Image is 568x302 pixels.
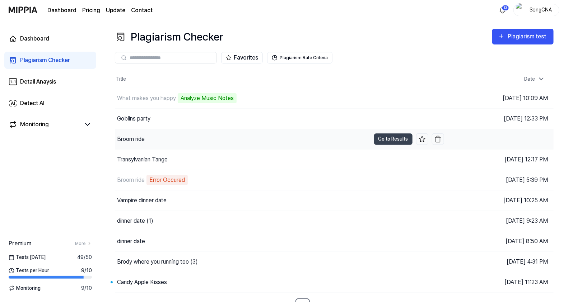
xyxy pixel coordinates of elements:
[20,99,45,108] div: Detect AI
[20,56,70,65] div: Plagiarism Checker
[117,94,176,103] div: What makes you happy
[221,52,263,63] button: Favorites
[444,231,554,251] td: [DATE] 8:50 AM
[47,6,76,15] a: Dashboard
[131,6,153,15] a: Contact
[9,267,49,274] span: Tests per Hour
[117,196,167,205] div: Vampire dinner date
[434,136,442,143] img: delete
[4,30,96,47] a: Dashboard
[117,258,198,266] div: Brody where you running too (3)
[115,29,223,45] div: Plagiarism Checker
[82,6,100,15] button: Pricing
[146,175,188,185] div: Error Occured
[516,3,525,17] img: profile
[9,239,31,248] span: Premium
[75,240,92,247] a: More
[444,251,554,272] td: [DATE] 4:31 PM
[4,95,96,112] a: Detect AI
[502,5,509,11] div: 13
[513,4,559,16] button: profileSongGNA
[81,267,92,274] span: 9 / 10
[444,211,554,231] td: [DATE] 9:23 AM
[106,6,125,15] a: Update
[267,52,332,63] button: Plagiarism Rate Criteria
[117,135,145,143] div: Broom ride
[117,237,145,246] div: dinner date
[492,29,554,44] button: Plagiarism test
[178,93,237,103] div: Analyze Music Notes
[498,6,507,14] img: 알림
[508,32,548,41] div: Plagiarism test
[117,176,145,184] div: Broom ride
[527,6,555,14] div: SongGNA
[9,120,80,129] a: Monitoring
[444,129,554,149] td: [DATE] 12:18 PM
[444,190,554,211] td: [DATE] 10:25 AM
[117,155,168,164] div: Transylvanian Tango
[117,114,150,123] div: Goblins party
[20,77,56,86] div: Detail Anaysis
[444,149,554,170] td: [DATE] 12:17 PM
[521,73,548,85] div: Date
[9,254,46,261] span: Tests [DATE]
[115,71,444,88] th: Title
[117,217,153,225] div: dinner date (1)
[117,278,167,287] div: Candy Apple Kisses
[444,88,554,108] td: [DATE] 10:09 AM
[77,254,92,261] span: 49 / 50
[20,120,49,129] div: Monitoring
[4,52,96,69] a: Plagiarism Checker
[9,284,41,292] span: Monitoring
[444,108,554,129] td: [DATE] 12:33 PM
[374,133,413,145] button: Go to Results
[444,272,554,292] td: [DATE] 11:23 AM
[4,73,96,90] a: Detail Anaysis
[444,170,554,190] td: [DATE] 5:39 PM
[497,4,508,16] button: 알림13
[20,34,49,43] div: Dashboard
[81,284,92,292] span: 9 / 10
